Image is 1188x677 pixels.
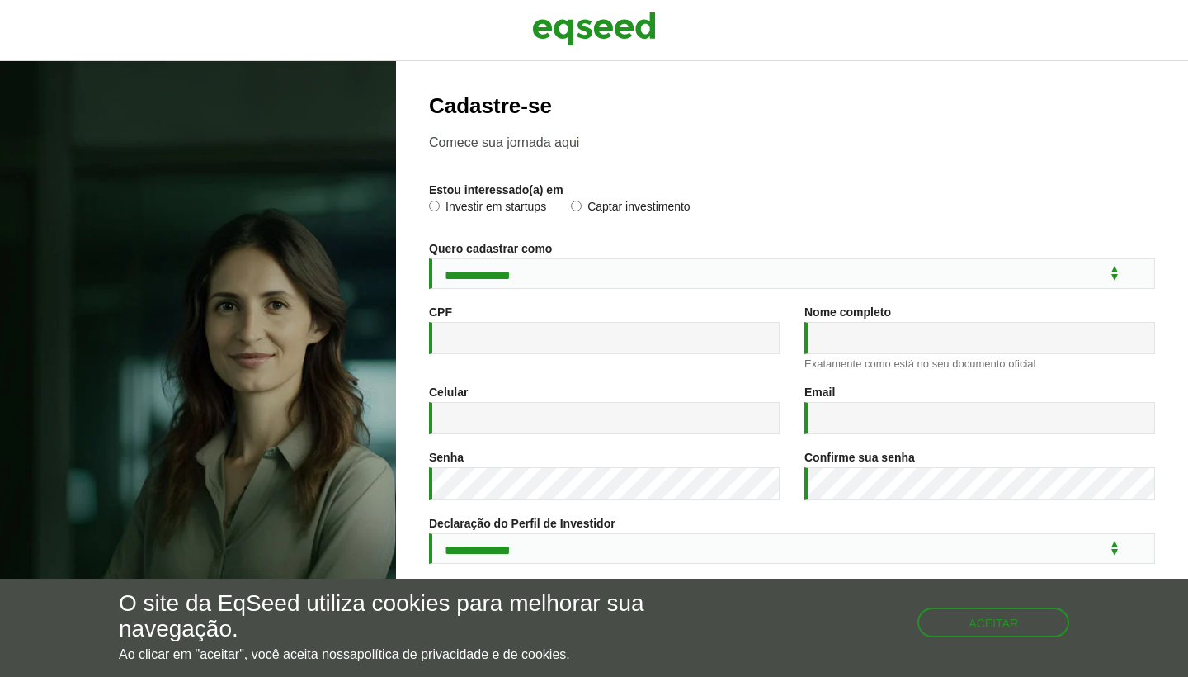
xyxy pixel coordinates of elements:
[357,648,567,661] a: política de privacidade e de cookies
[119,591,689,642] h5: O site da EqSeed utiliza cookies para melhorar sua navegação.
[571,201,691,217] label: Captar investimento
[429,201,440,211] input: Investir em startups
[429,386,468,398] label: Celular
[917,608,1069,637] button: Aceitar
[429,94,1155,118] h2: Cadastre-se
[429,243,552,254] label: Quero cadastrar como
[119,646,689,662] p: Ao clicar em "aceitar", você aceita nossa .
[429,306,452,318] label: CPF
[804,452,915,463] label: Confirme sua senha
[429,452,464,463] label: Senha
[429,135,1155,150] p: Comece sua jornada aqui
[804,358,1155,369] div: Exatamente como está no seu documento oficial
[532,8,656,50] img: EqSeed Logo
[804,306,891,318] label: Nome completo
[429,201,546,217] label: Investir em startups
[804,386,835,398] label: Email
[429,184,563,196] label: Estou interessado(a) em
[429,518,615,529] label: Declaração do Perfil de Investidor
[571,201,582,211] input: Captar investimento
